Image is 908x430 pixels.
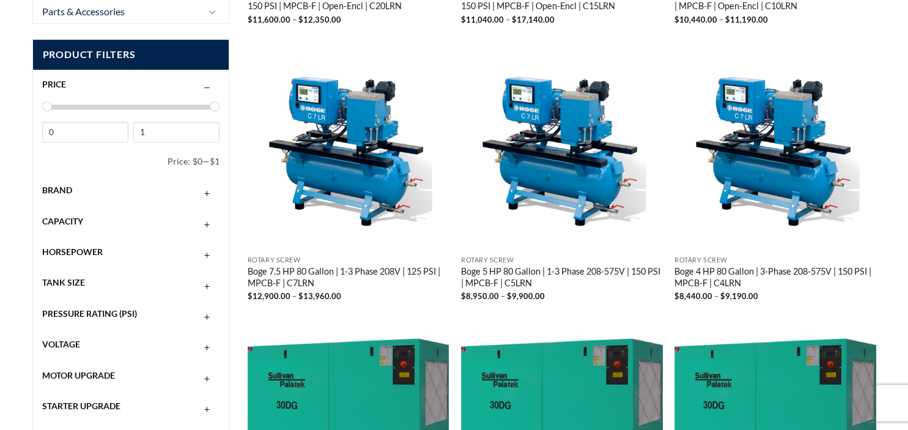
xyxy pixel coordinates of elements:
bdi: 10,440.00 [674,15,717,24]
bdi: 11,040.00 [461,15,504,24]
img: Boge 5 HP 80 Gallon | 1-3 Phase 208-575V | 150 PSI | MPCB-F | C5LRN [461,48,663,250]
input: Min price [42,122,128,143]
span: $ [248,15,253,24]
span: $ [461,291,466,301]
span: – [719,15,723,24]
p: Rotary Screw [674,256,876,264]
span: Motor Upgrade [42,370,115,380]
span: Starter Upgrade [42,401,120,411]
span: $ [674,15,679,24]
bdi: 8,440.00 [674,291,712,301]
button: Toggle [205,4,220,19]
a: Boge 4 HP 80 Gallon | 3-Phase 208-575V | 150 PSI | MPCB-F | C4LRN [674,266,876,291]
span: $1 [210,156,220,166]
span: $ [298,291,303,301]
img: Boge 7.5 HP 80 Gallon | 1-3 Phase 208V | 125 PSI | MPCB-F | C7LRN [248,48,449,250]
span: $ [461,15,466,24]
span: Horsepower [42,247,103,257]
input: Max price [133,122,220,143]
span: $0 [193,156,202,166]
span: Tank Size [42,277,85,287]
span: Price: [168,151,193,172]
span: Pressure Rating (PSI) [42,308,137,319]
span: $ [720,291,725,301]
bdi: 11,190.00 [725,15,768,24]
p: Rotary Screw [248,256,449,264]
span: $ [512,15,517,24]
span: $ [298,15,303,24]
span: – [506,15,510,24]
bdi: 13,960.00 [298,291,341,301]
span: – [501,291,505,301]
span: Voltage [42,339,80,349]
span: $ [507,291,512,301]
span: Price [42,79,66,89]
img: Boge 4 HP 80 Gallon | 3-Phase 208-575V | 150 PSI | MPCB-F | C4LRN [674,48,876,250]
bdi: 11,600.00 [248,15,290,24]
a: Boge 5 HP 80 Gallon | 1-3 Phase 208-575V | 150 PSI | MPCB-F | C5LRN [461,266,663,291]
span: – [292,15,297,24]
span: – [714,291,718,301]
span: — [202,156,210,166]
span: Product Filters [33,40,229,70]
p: Rotary Screw [461,256,663,264]
span: $ [725,15,730,24]
bdi: 9,190.00 [720,291,758,301]
bdi: 12,900.00 [248,291,290,301]
bdi: 17,140.00 [512,15,555,24]
bdi: 8,950.00 [461,291,499,301]
a: Boge 7.5 HP 80 Gallon | 1-3 Phase 208V | 125 PSI | MPCB-F | C7LRN [248,266,449,291]
bdi: 12,350.00 [298,15,341,24]
span: Brand [42,185,72,195]
span: – [292,291,297,301]
span: $ [248,291,253,301]
span: Capacity [42,216,83,226]
bdi: 9,900.00 [507,291,545,301]
span: $ [674,291,679,301]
